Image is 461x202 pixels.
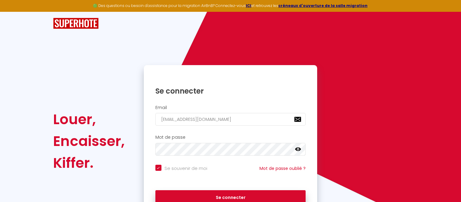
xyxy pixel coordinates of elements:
[155,105,306,110] h2: Email
[246,3,251,8] a: ICI
[53,18,99,29] img: SuperHote logo
[155,86,306,96] h1: Se connecter
[53,130,125,152] div: Encaisser,
[155,135,306,140] h2: Mot de passe
[278,3,368,8] a: créneaux d'ouverture de la salle migration
[53,108,125,130] div: Louer,
[259,165,306,171] a: Mot de passe oublié ?
[155,113,306,126] input: Ton Email
[53,152,125,174] div: Kiffer.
